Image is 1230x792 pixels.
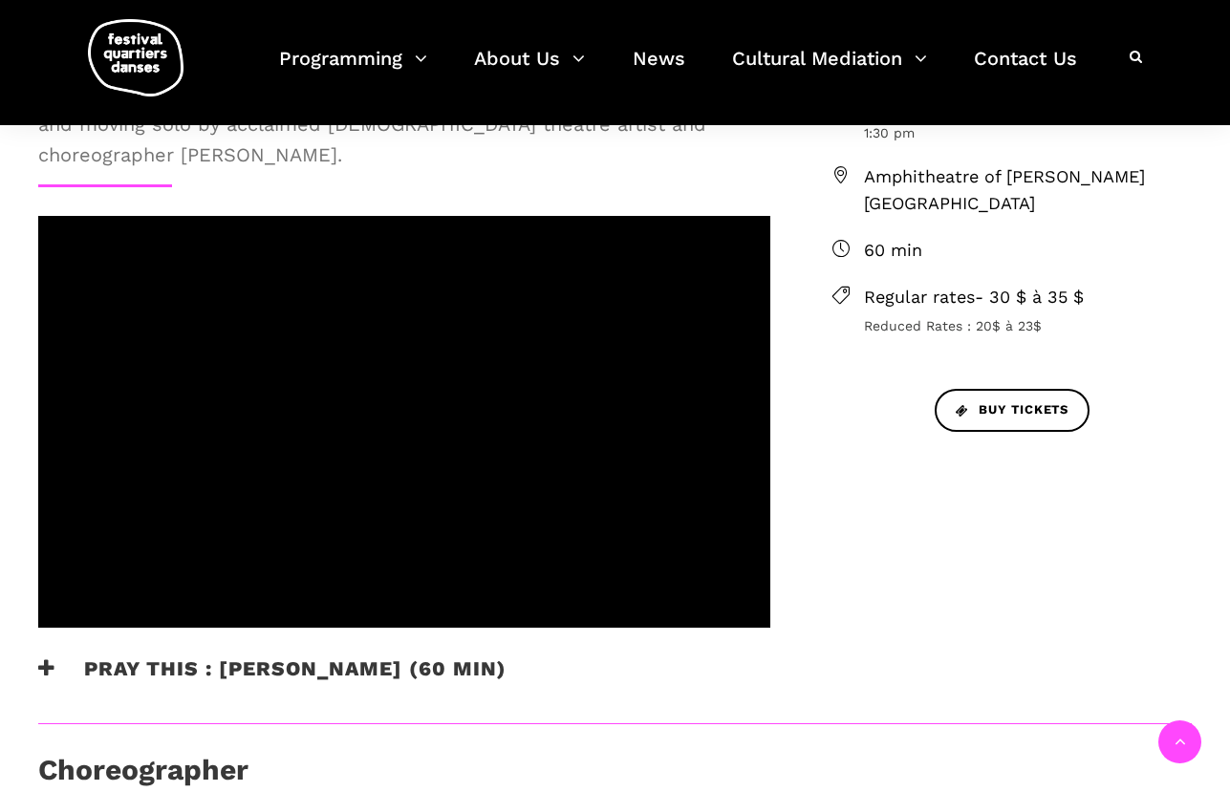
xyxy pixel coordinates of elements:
[956,400,1068,420] span: Buy tickets
[974,42,1077,98] a: Contact Us
[38,216,770,628] iframe: FQD 2025 | Denise Clarke | Pray Solo
[732,42,927,98] a: Cultural Mediation
[864,284,1192,311] span: Regular rates- 30 $ à 35 $
[935,389,1090,432] a: Buy tickets
[633,42,685,98] a: News
[864,163,1192,219] span: Amphitheatre of [PERSON_NAME][GEOGRAPHIC_DATA]
[38,656,507,704] h3: Pray This : [PERSON_NAME] (60 min)
[864,315,1192,336] span: Reduced Rates : 20$ à 23$
[864,122,1192,143] span: 1:30 pm
[279,42,427,98] a: Programming
[474,42,585,98] a: About Us
[864,237,1192,265] span: 60 min
[88,19,183,96] img: logo-fqd-med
